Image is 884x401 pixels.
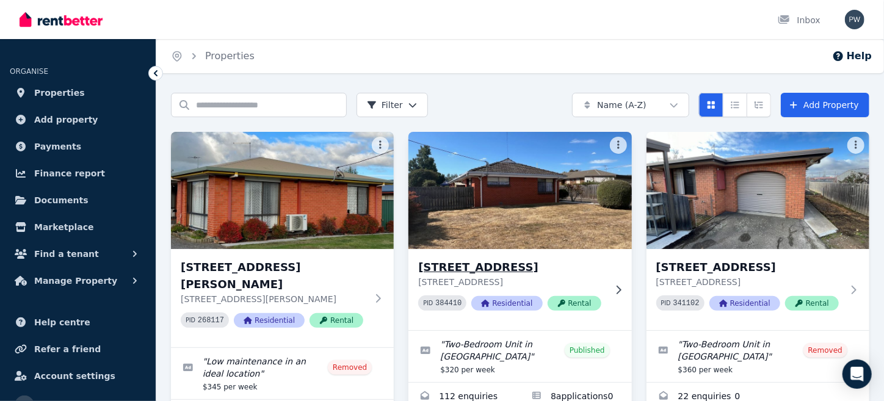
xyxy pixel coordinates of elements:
a: Refer a friend [10,337,146,361]
span: Rental [785,296,839,311]
span: Filter [367,99,403,111]
nav: Breadcrumb [156,39,269,73]
button: Help [832,49,872,63]
code: 384410 [435,299,462,308]
span: Documents [34,193,89,208]
img: 1/3 Burnett Street, Longford [171,132,394,249]
span: Refer a friend [34,342,101,356]
a: Edit listing: Two-Bedroom Unit in Longford [647,331,869,382]
a: Add Property [781,93,869,117]
button: More options [372,137,389,154]
a: Finance report [10,161,146,186]
code: 341102 [673,299,700,308]
span: Marketplace [34,220,93,234]
a: Properties [10,81,146,105]
span: Manage Property [34,273,117,288]
a: Add property [10,107,146,132]
button: Manage Property [10,269,146,293]
span: Residential [234,313,305,328]
button: Name (A-Z) [572,93,689,117]
a: Properties [205,50,255,62]
span: Account settings [34,369,115,383]
div: Open Intercom Messenger [842,359,872,389]
span: Rental [310,313,363,328]
span: Residential [471,296,542,311]
button: Card view [699,93,723,117]
img: 1/50 Malcombe St, Longford [403,129,637,252]
span: Rental [548,296,601,311]
span: ORGANISE [10,67,48,76]
img: Paul Williams [845,10,864,29]
a: Edit listing: Low maintenance in an ideal location [171,348,394,399]
img: RentBetter [20,10,103,29]
small: PID [423,300,433,306]
button: Filter [357,93,428,117]
a: Edit listing: Two-Bedroom Unit in Longford [408,331,631,382]
img: 2/3 Burghley Street, Longford [647,132,869,249]
p: [STREET_ADDRESS] [418,276,604,288]
div: Inbox [778,14,821,26]
button: More options [847,137,864,154]
button: Compact list view [723,93,747,117]
a: Help centre [10,310,146,334]
button: More options [610,137,627,154]
span: Payments [34,139,81,154]
span: Name (A-Z) [597,99,647,111]
code: 268117 [198,316,224,325]
span: Help centre [34,315,90,330]
a: Payments [10,134,146,159]
span: Residential [709,296,780,311]
button: Expanded list view [747,93,771,117]
span: Add property [34,112,98,127]
p: [STREET_ADDRESS][PERSON_NAME] [181,293,367,305]
small: PID [186,317,195,323]
span: Find a tenant [34,247,99,261]
a: 2/3 Burghley Street, Longford[STREET_ADDRESS][STREET_ADDRESS]PID 341102ResidentialRental [647,132,869,330]
h3: [STREET_ADDRESS][PERSON_NAME] [181,259,367,293]
h3: [STREET_ADDRESS] [418,259,604,276]
a: Account settings [10,364,146,388]
p: [STREET_ADDRESS] [656,276,842,288]
span: Properties [34,85,85,100]
h3: [STREET_ADDRESS] [656,259,842,276]
a: Marketplace [10,215,146,239]
span: Finance report [34,166,105,181]
button: Find a tenant [10,242,146,266]
a: Documents [10,188,146,212]
small: PID [661,300,671,306]
a: 1/50 Malcombe St, Longford[STREET_ADDRESS][STREET_ADDRESS]PID 384410ResidentialRental [408,132,631,330]
a: 1/3 Burnett Street, Longford[STREET_ADDRESS][PERSON_NAME][STREET_ADDRESS][PERSON_NAME]PID 268117R... [171,132,394,347]
div: View options [699,93,771,117]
